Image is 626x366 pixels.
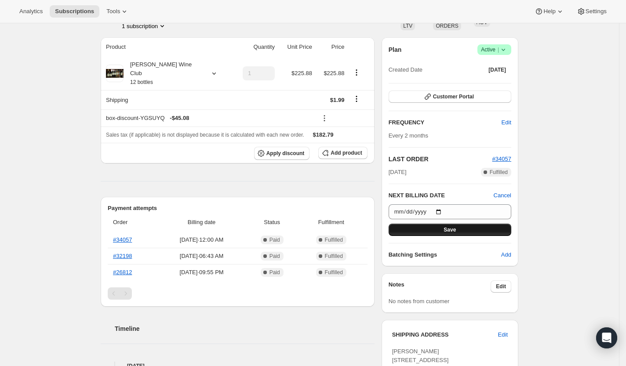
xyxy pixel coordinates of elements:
[392,348,449,363] span: [PERSON_NAME] [STREET_ADDRESS]
[492,155,511,163] button: #34057
[403,23,412,29] span: LTV
[160,268,244,277] span: [DATE] · 09:55 PM
[529,5,569,18] button: Help
[108,287,368,300] nav: Pagination
[113,253,132,259] a: #32198
[349,68,364,77] button: Product actions
[324,70,344,76] span: $225.88
[493,328,513,342] button: Edit
[300,218,362,227] span: Fulfillment
[19,8,43,15] span: Analytics
[389,118,502,127] h2: FREQUENCY
[481,45,508,54] span: Active
[389,280,491,293] h3: Notes
[349,94,364,104] button: Shipping actions
[389,132,428,139] span: Every 2 months
[389,168,407,177] span: [DATE]
[277,37,315,57] th: Unit Price
[389,91,511,103] button: Customer Portal
[325,269,343,276] span: Fulfilled
[543,8,555,15] span: Help
[596,327,617,348] div: Open Intercom Messenger
[170,114,189,123] span: - $45.08
[496,283,506,290] span: Edit
[496,116,517,130] button: Edit
[501,250,511,259] span: Add
[315,37,347,57] th: Price
[571,5,612,18] button: Settings
[313,131,334,138] span: $182.79
[106,132,304,138] span: Sales tax (if applicable) is not displayed because it is calculated with each new order.
[231,37,277,57] th: Quantity
[101,5,134,18] button: Tools
[389,224,511,236] button: Save
[325,253,343,260] span: Fulfilled
[14,5,48,18] button: Analytics
[433,93,474,100] span: Customer Portal
[160,218,244,227] span: Billing date
[124,60,203,87] div: [PERSON_NAME] Wine Club
[130,79,153,85] small: 12 bottles
[496,248,517,262] button: Add
[318,147,367,159] button: Add product
[389,250,501,259] h6: Batching Settings
[325,236,343,243] span: Fulfilled
[444,226,456,233] span: Save
[269,236,280,243] span: Paid
[389,298,450,304] span: No notes from customer
[490,169,508,176] span: Fulfilled
[483,64,511,76] button: [DATE]
[122,22,167,30] button: Product actions
[502,118,511,127] span: Edit
[254,147,310,160] button: Apply discount
[108,213,157,232] th: Order
[330,97,345,103] span: $1.99
[108,204,368,213] h2: Payment attempts
[113,269,132,275] a: #26812
[498,330,508,339] span: Edit
[389,65,422,74] span: Created Date
[101,90,231,109] th: Shipping
[50,5,99,18] button: Subscriptions
[331,149,362,156] span: Add product
[115,324,375,333] h2: Timeline
[389,45,402,54] h2: Plan
[106,114,312,123] div: box-discount-YGSUYQ
[389,155,492,163] h2: LAST ORDER
[113,236,132,243] a: #34057
[106,8,120,15] span: Tools
[101,37,231,57] th: Product
[436,23,458,29] span: ORDERS
[488,66,506,73] span: [DATE]
[494,191,511,200] button: Cancel
[266,150,305,157] span: Apply discount
[392,330,498,339] h3: SHIPPING ADDRESS
[269,253,280,260] span: Paid
[291,70,312,76] span: $225.88
[491,280,511,293] button: Edit
[586,8,607,15] span: Settings
[269,269,280,276] span: Paid
[492,156,511,162] a: #34057
[160,252,244,261] span: [DATE] · 06:43 AM
[160,236,244,244] span: [DATE] · 12:00 AM
[389,191,494,200] h2: NEXT BILLING DATE
[249,218,295,227] span: Status
[498,46,499,53] span: |
[55,8,94,15] span: Subscriptions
